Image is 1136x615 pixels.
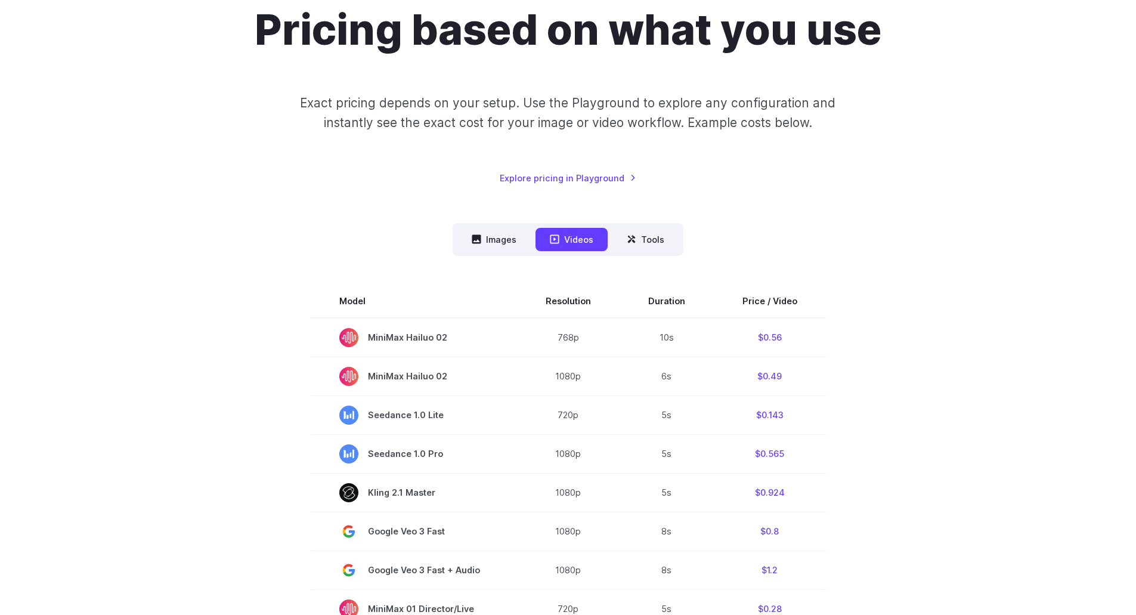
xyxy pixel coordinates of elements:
button: Tools [612,228,679,251]
td: 1080p [517,512,620,551]
td: 10s [620,318,714,357]
td: 8s [620,551,714,589]
th: Resolution [517,285,620,318]
span: Google Veo 3 Fast + Audio [339,561,488,580]
span: Seedance 1.0 Lite [339,406,488,425]
td: 720p [517,395,620,434]
th: Price / Video [714,285,826,318]
td: 8s [620,512,714,551]
td: 1080p [517,434,620,473]
td: 768p [517,318,620,357]
td: $0.924 [714,473,826,512]
td: 5s [620,473,714,512]
td: 5s [620,434,714,473]
td: 1080p [517,551,620,589]
span: MiniMax Hailuo 02 [339,367,488,386]
span: MiniMax Hailuo 02 [339,328,488,347]
td: $1.2 [714,551,826,589]
td: $0.565 [714,434,826,473]
th: Duration [620,285,714,318]
td: $0.49 [714,357,826,395]
button: Videos [536,228,608,251]
td: $0.8 [714,512,826,551]
td: $0.56 [714,318,826,357]
td: $0.143 [714,395,826,434]
a: Explore pricing in Playground [500,171,636,185]
span: Kling 2.1 Master [339,483,488,502]
td: 1080p [517,473,620,512]
button: Images [457,228,531,251]
h1: Pricing based on what you use [255,5,881,55]
th: Model [311,285,517,318]
td: 1080p [517,357,620,395]
span: Seedance 1.0 Pro [339,444,488,463]
span: Google Veo 3 Fast [339,522,488,541]
td: 6s [620,357,714,395]
td: 5s [620,395,714,434]
p: Exact pricing depends on your setup. Use the Playground to explore any configuration and instantl... [277,93,858,133]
